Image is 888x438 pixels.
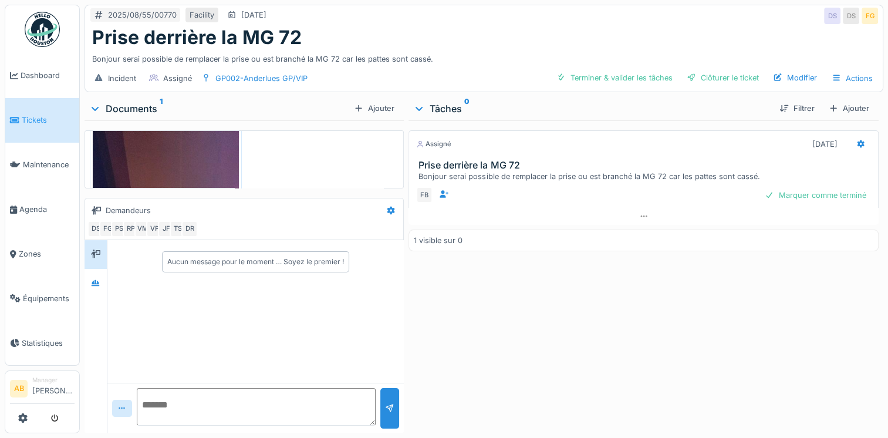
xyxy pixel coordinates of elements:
[99,221,116,237] div: FG
[826,70,878,87] div: Actions
[812,139,838,150] div: [DATE]
[108,9,177,21] div: 2025/08/55/00770
[768,70,822,86] div: Modifier
[862,8,878,24] div: FG
[167,257,344,267] div: Aucun message pour le moment … Soyez le premier !
[19,248,75,260] span: Zones
[418,160,873,171] h3: Prise derrière la MG 72
[146,221,163,237] div: VP
[92,26,302,49] h1: Prise derrière la MG 72
[775,100,819,116] div: Filtrer
[824,8,840,24] div: DS
[5,98,79,143] a: Tickets
[23,159,75,170] span: Maintenance
[349,100,399,116] div: Ajouter
[215,73,308,84] div: GP002-Anderlues GP/VIP
[464,102,470,116] sup: 0
[416,139,451,149] div: Assigné
[22,338,75,349] span: Statistiques
[843,8,859,24] div: DS
[106,205,151,216] div: Demandeurs
[23,293,75,304] span: Équipements
[552,70,677,86] div: Terminer & valider les tâches
[5,143,79,187] a: Maintenance
[10,380,28,397] li: AB
[89,102,349,116] div: Documents
[5,232,79,277] a: Zones
[108,73,136,84] div: Incident
[760,187,871,203] div: Marquer comme terminé
[5,276,79,321] a: Équipements
[5,53,79,98] a: Dashboard
[414,235,462,246] div: 1 visible sur 0
[158,221,174,237] div: JF
[111,221,127,237] div: PS
[19,204,75,215] span: Agenda
[21,70,75,81] span: Dashboard
[10,376,75,404] a: AB Manager[PERSON_NAME]
[32,376,75,385] div: Manager
[418,171,873,182] div: Bonjour serai possible de remplacer la prise ou est branché la MG 72 car les pattes sont cassé.
[5,187,79,232] a: Agenda
[123,221,139,237] div: RP
[413,102,770,116] div: Tâches
[5,321,79,365] a: Statistiques
[22,114,75,126] span: Tickets
[163,73,192,84] div: Assigné
[32,376,75,401] li: [PERSON_NAME]
[824,100,874,116] div: Ajouter
[682,70,764,86] div: Clôturer le ticket
[241,9,266,21] div: [DATE]
[134,221,151,237] div: VM
[190,9,214,21] div: Facility
[181,221,198,237] div: DR
[160,102,163,116] sup: 1
[92,49,876,65] div: Bonjour serai possible de remplacer la prise ou est branché la MG 72 car les pattes sont cassé.
[170,221,186,237] div: TS
[25,12,60,47] img: Badge_color-CXgf-gQk.svg
[416,187,433,203] div: FB
[87,221,104,237] div: DS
